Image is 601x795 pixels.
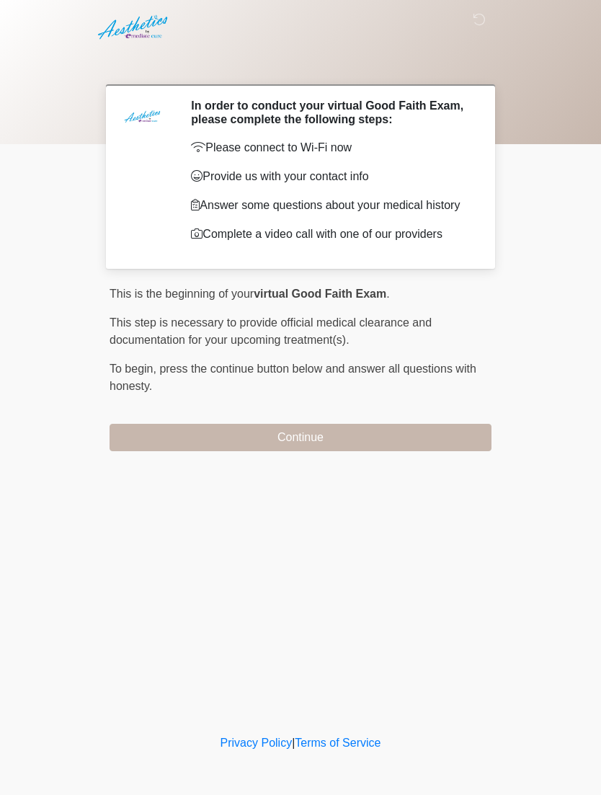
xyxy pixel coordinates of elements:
[99,52,502,79] h1: ‎ ‎ ‎
[221,737,293,749] a: Privacy Policy
[191,99,470,126] h2: In order to conduct your virtual Good Faith Exam, please complete the following steps:
[191,139,470,156] p: Please connect to Wi-Fi now
[110,363,476,392] span: press the continue button below and answer all questions with honesty.
[120,99,164,142] img: Agent Avatar
[110,363,159,375] span: To begin,
[386,288,389,300] span: .
[254,288,386,300] strong: virtual Good Faith Exam
[292,737,295,749] a: |
[191,226,470,243] p: Complete a video call with one of our providers
[191,197,470,214] p: Answer some questions about your medical history
[110,288,254,300] span: This is the beginning of your
[295,737,380,749] a: Terms of Service
[191,168,470,185] p: Provide us with your contact info
[110,316,432,346] span: This step is necessary to provide official medical clearance and documentation for your upcoming ...
[110,424,491,451] button: Continue
[95,11,174,44] img: Aesthetics by Emediate Cure Logo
